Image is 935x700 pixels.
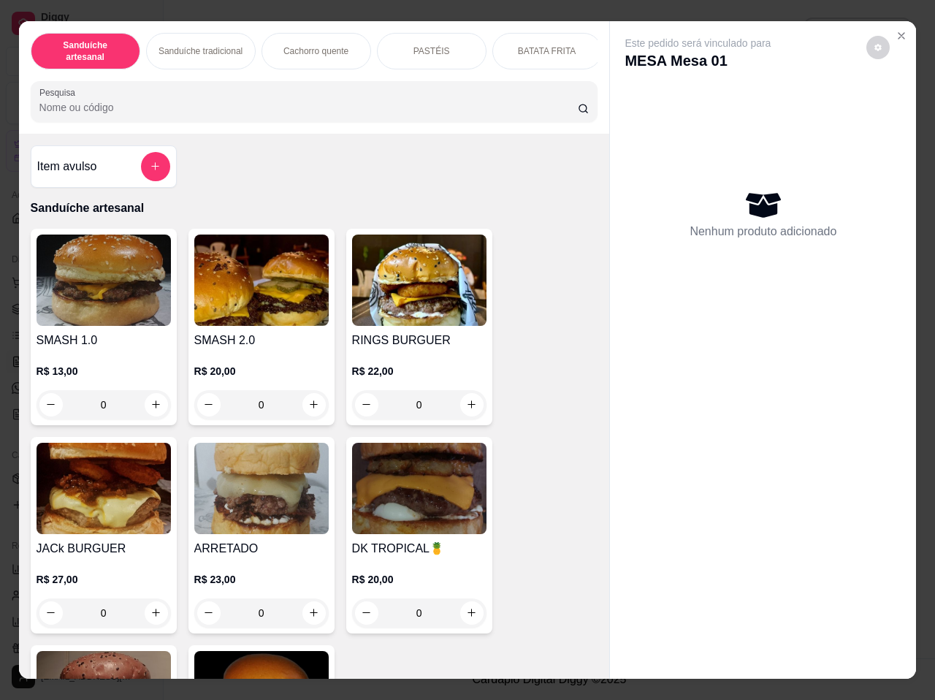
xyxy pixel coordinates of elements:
[37,235,171,326] img: product-image
[355,393,378,416] button: decrease-product-quantity
[197,601,221,625] button: decrease-product-quantity
[194,332,329,349] h4: SMASH 2.0
[866,36,890,59] button: decrease-product-quantity
[145,601,168,625] button: increase-product-quantity
[302,393,326,416] button: increase-product-quantity
[460,393,484,416] button: increase-product-quantity
[194,235,329,326] img: product-image
[39,601,63,625] button: decrease-product-quantity
[197,393,221,416] button: decrease-product-quantity
[194,364,329,378] p: R$ 20,00
[37,540,171,558] h4: JACk BURGUER
[194,540,329,558] h4: ARRETADO
[625,36,771,50] p: Este pedido será vinculado para
[352,443,486,534] img: product-image
[194,572,329,587] p: R$ 23,00
[145,393,168,416] button: increase-product-quantity
[141,152,170,181] button: add-separate-item
[37,572,171,587] p: R$ 27,00
[194,443,329,534] img: product-image
[355,601,378,625] button: decrease-product-quantity
[625,50,771,71] p: MESA Mesa 01
[352,364,486,378] p: R$ 22,00
[39,86,80,99] label: Pesquisa
[39,393,63,416] button: decrease-product-quantity
[518,45,576,57] p: BATATA FRITA
[159,45,243,57] p: Sanduíche tradicional
[460,601,484,625] button: increase-product-quantity
[352,572,486,587] p: R$ 20,00
[690,223,836,240] p: Nenhum produto adicionado
[352,332,486,349] h4: RINGS BURGUER
[302,601,326,625] button: increase-product-quantity
[37,364,171,378] p: R$ 13,00
[43,39,128,63] p: Sanduíche artesanal
[283,45,348,57] p: Cachorro quente
[890,24,913,47] button: Close
[39,100,578,115] input: Pesquisa
[352,540,486,558] h4: DK TROPICAL🍍
[37,443,171,534] img: product-image
[352,235,486,326] img: product-image
[37,158,97,175] h4: Item avulso
[413,45,450,57] p: PASTÉIS
[37,332,171,349] h4: SMASH 1.0
[31,199,598,217] p: Sanduíche artesanal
